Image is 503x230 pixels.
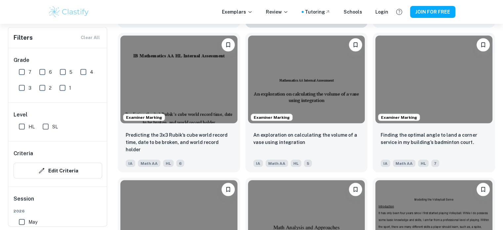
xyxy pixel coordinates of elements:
[222,38,235,52] button: Please log in to bookmark exemplars
[123,115,165,120] span: Examiner Marking
[14,208,102,214] span: 2026
[49,84,52,92] span: 2
[14,150,33,158] h6: Criteria
[349,183,362,196] button: Please log in to bookmark exemplars
[253,131,360,146] p: An exploration on calculating the volume of a vase using integration
[378,115,420,120] span: Examiner Marking
[245,33,368,172] a: Examiner MarkingPlease log in to bookmark exemplarsAn exploration on calculating the volume of a ...
[120,36,237,123] img: Math AA IA example thumbnail: Predicting the 3x3 Rubik’s cube world re
[14,33,33,42] h6: Filters
[28,69,31,76] span: 7
[253,160,263,167] span: IA
[69,84,71,92] span: 1
[381,160,390,167] span: IA
[477,183,490,196] button: Please log in to bookmark exemplars
[52,123,58,130] span: SL
[251,115,292,120] span: Examiner Marking
[418,160,429,167] span: HL
[394,6,405,18] button: Help and Feedback
[28,218,37,226] span: May
[477,38,490,52] button: Please log in to bookmark exemplars
[375,36,492,123] img: Math AA IA example thumbnail: Finding the optimal angle to land a corn
[138,160,160,167] span: Math AA
[431,160,439,167] span: 7
[126,131,232,153] p: Predicting the 3x3 Rubik’s cube world record time, date to be broken, and world record holder
[14,56,102,64] h6: Grade
[349,38,362,52] button: Please log in to bookmark exemplars
[375,8,388,16] a: Login
[222,8,253,16] p: Exemplars
[69,69,72,76] span: 5
[393,160,415,167] span: Math AA
[291,160,301,167] span: HL
[266,160,288,167] span: Math AA
[381,131,487,146] p: Finding the optimal angle to land a corner service in my building’s badminton court.
[28,123,35,130] span: HL
[28,84,31,92] span: 3
[266,8,288,16] p: Review
[49,69,52,76] span: 6
[118,33,240,172] a: Examiner MarkingPlease log in to bookmark exemplarsPredicting the 3x3 Rubik’s cube world record t...
[176,160,184,167] span: 6
[48,5,90,19] img: Clastify logo
[304,160,312,167] span: 5
[14,195,102,208] h6: Session
[14,163,102,179] button: Edit Criteria
[163,160,174,167] span: HL
[90,69,93,76] span: 4
[14,111,102,119] h6: Level
[248,36,365,123] img: Math AA IA example thumbnail: An exploration on calculating the volume
[222,183,235,196] button: Please log in to bookmark exemplars
[373,33,495,172] a: Examiner MarkingPlease log in to bookmark exemplarsFinding the optimal angle to land a corner ser...
[305,8,330,16] a: Tutoring
[410,6,455,18] button: JOIN FOR FREE
[126,160,135,167] span: IA
[344,8,362,16] a: Schools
